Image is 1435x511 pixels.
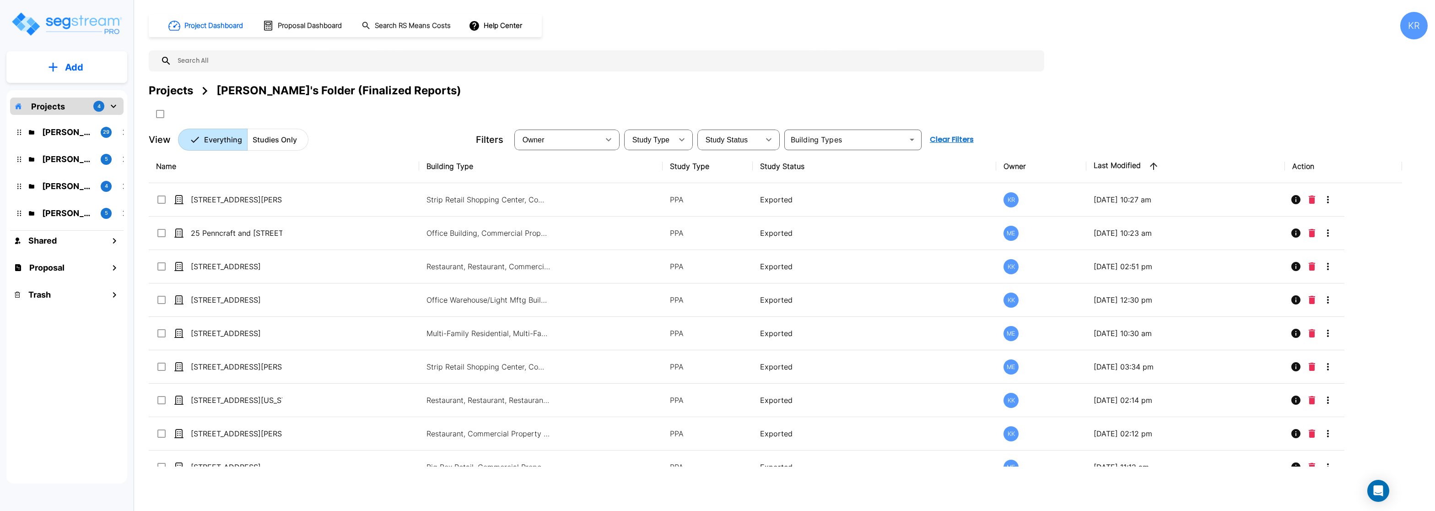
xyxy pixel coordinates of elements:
p: [DATE] 10:30 am [1094,328,1278,339]
p: [STREET_ADDRESS] [191,261,282,272]
h1: Proposal Dashboard [278,21,342,31]
p: Karina's Folder [42,153,93,165]
button: Open [906,133,918,146]
div: KK [1003,259,1019,274]
div: Open Intercom Messenger [1367,480,1389,502]
p: PPA [670,294,745,305]
button: Delete [1305,291,1319,309]
button: More-Options [1319,190,1337,209]
div: Select [516,127,599,152]
p: M.E. Folder [42,180,93,192]
p: Strip Retail Shopping Center, Commercial Property Site [426,194,550,205]
th: Name [149,150,419,183]
button: Add [6,54,127,81]
p: PPA [670,194,745,205]
div: ME [1003,359,1019,375]
span: Study Type [632,136,669,144]
h1: Proposal [29,261,65,274]
th: Study Status [753,150,996,183]
div: Platform [178,129,308,151]
button: Search RS Means Costs [358,17,456,35]
button: Info [1287,291,1305,309]
p: View [149,133,171,147]
th: Study Type [663,150,753,183]
th: Owner [996,150,1086,183]
p: [STREET_ADDRESS][PERSON_NAME] [191,194,282,205]
p: Exported [760,428,989,439]
p: 5 [105,155,108,163]
p: Exported [760,328,989,339]
p: PPA [670,228,745,239]
button: Delete [1305,358,1319,376]
th: Last Modified [1086,150,1285,183]
p: [STREET_ADDRESS][US_STATE] [191,395,282,406]
button: Info [1287,324,1305,342]
p: [DATE] 02:14 pm [1094,395,1278,406]
p: [DATE] 02:51 pm [1094,261,1278,272]
p: Kristina's Folder (Finalized Reports) [42,126,93,138]
p: Filters [476,133,503,147]
button: More-Options [1319,458,1337,476]
p: Exported [760,361,989,372]
p: Restaurant, Commercial Property Site [426,428,550,439]
div: ME [1003,226,1019,241]
div: Projects [149,82,193,99]
p: Exported [760,395,989,406]
h1: Search RS Means Costs [375,21,451,31]
p: [STREET_ADDRESS] [191,328,282,339]
p: Add [65,60,83,74]
div: KR [1003,192,1019,207]
button: Info [1287,224,1305,242]
div: KK [1003,393,1019,408]
button: Info [1287,257,1305,276]
p: [DATE] 02:12 pm [1094,428,1278,439]
p: Big Box Retail, Commercial Property Site [426,462,550,473]
p: [STREET_ADDRESS] [191,294,282,305]
p: [DATE] 10:27 am [1094,194,1278,205]
p: [DATE] 12:30 pm [1094,294,1278,305]
p: Jon's Folder [42,207,93,219]
button: More-Options [1319,224,1337,242]
button: More-Options [1319,391,1337,409]
p: Exported [760,194,989,205]
button: More-Options [1319,257,1337,276]
p: Everything [204,134,242,145]
div: KK [1003,293,1019,308]
button: Delete [1305,190,1319,209]
p: 25 Penncraft and [STREET_ADDRESS] [191,228,282,239]
button: Info [1287,458,1305,476]
p: Office Building, Commercial Property Site [426,228,550,239]
p: 5 [105,209,108,217]
p: [STREET_ADDRESS][PERSON_NAME][PERSON_NAME] [191,428,282,439]
button: Delete [1305,224,1319,242]
p: 4 [97,103,101,110]
button: More-Options [1319,324,1337,342]
button: Project Dashboard [165,16,248,36]
button: SelectAll [151,105,169,123]
p: [DATE] 11:12 am [1094,462,1278,473]
p: PPA [670,428,745,439]
button: Studies Only [247,129,308,151]
button: Everything [178,129,248,151]
button: Delete [1305,257,1319,276]
p: Projects [31,100,65,113]
p: [DATE] 03:34 pm [1094,361,1278,372]
p: PPA [670,328,745,339]
button: More-Options [1319,358,1337,376]
div: Select [699,127,760,152]
h1: Trash [28,288,51,301]
th: Action [1285,150,1402,183]
p: [DATE] 10:23 am [1094,228,1278,239]
button: More-Options [1319,424,1337,443]
p: Exported [760,228,989,239]
button: Delete [1305,424,1319,443]
h1: Project Dashboard [184,21,243,31]
th: Building Type [419,150,663,183]
p: 29 [103,128,109,136]
button: Info [1287,190,1305,209]
p: Exported [760,261,989,272]
p: PPA [670,261,745,272]
input: Building Types [787,133,904,146]
div: ME [1003,460,1019,475]
p: PPA [670,361,745,372]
